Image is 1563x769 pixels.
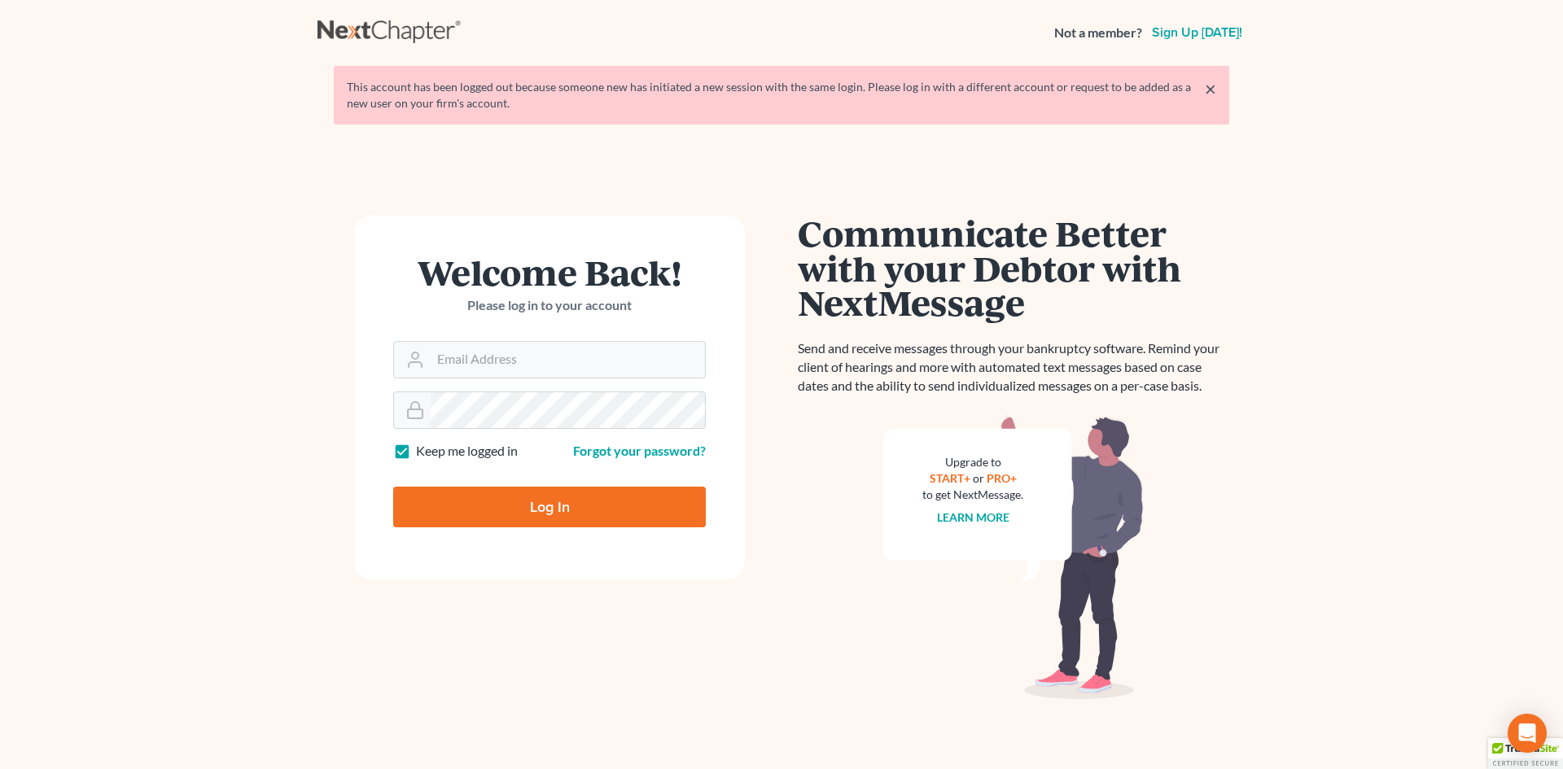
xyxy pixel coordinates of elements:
a: PRO+ [987,471,1017,485]
div: Upgrade to [922,454,1023,470]
label: Keep me logged in [416,442,518,461]
a: Learn more [937,510,1009,524]
h1: Communicate Better with your Debtor with NextMessage [798,216,1229,320]
h1: Welcome Back! [393,255,706,290]
a: START+ [930,471,970,485]
a: × [1205,79,1216,98]
span: or [973,471,984,485]
input: Log In [393,487,706,527]
div: to get NextMessage. [922,487,1023,503]
p: Please log in to your account [393,296,706,315]
a: Sign up [DATE]! [1149,26,1246,39]
p: Send and receive messages through your bankruptcy software. Remind your client of hearings and mo... [798,339,1229,395]
img: nextmessage_bg-59042aed3d76b12b5cd301f8e5b87938c9018125f34e5fa2b7a6b67550977c72.svg [883,415,1144,700]
div: TrustedSite Certified [1488,738,1563,769]
input: Email Address [431,342,705,378]
div: Open Intercom Messenger [1508,714,1547,753]
a: Forgot your password? [573,443,706,458]
strong: Not a member? [1054,24,1142,42]
div: This account has been logged out because someone new has initiated a new session with the same lo... [347,79,1216,111]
